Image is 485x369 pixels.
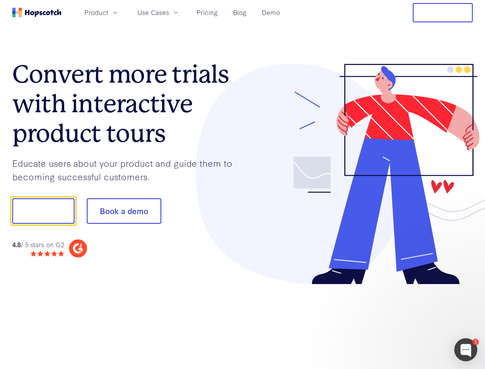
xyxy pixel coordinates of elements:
button: Use Cases [133,6,184,19]
span: Use Cases [137,8,169,17]
h1: Convert more trials with interactive product tours [12,60,243,148]
a: Pricing [194,6,221,19]
p: Educate users about your product and guide them to becoming successful customers. [12,156,243,183]
strong: 4.8 [12,240,21,249]
a: Home [12,8,61,17]
div: 1 [472,339,479,345]
a: Demo [259,6,283,19]
button: Product [80,6,124,19]
button: Show me! [12,198,74,224]
button: Book a demo [87,198,161,224]
span: Product [84,8,108,17]
div: / 5 stars on G2 [12,240,64,249]
a: Blog [230,6,250,19]
button: Free Trial [413,3,473,22]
